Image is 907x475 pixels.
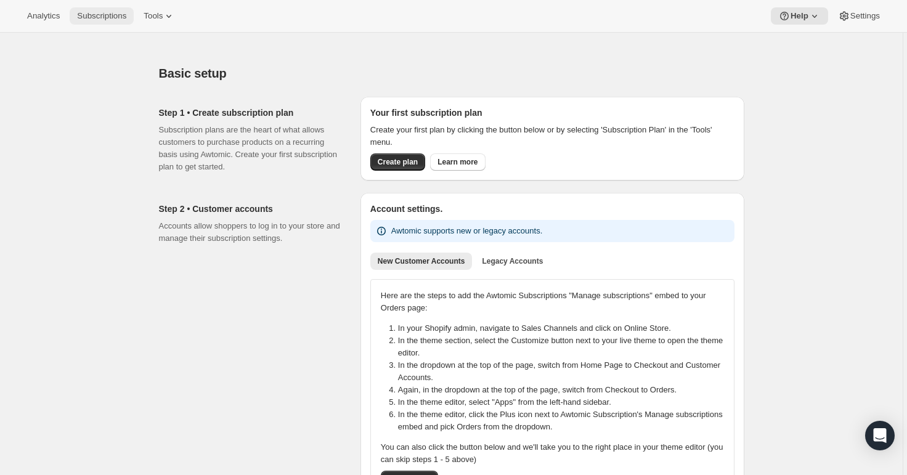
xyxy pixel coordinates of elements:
button: Tools [136,7,182,25]
li: In the theme section, select the Customize button next to your live theme to open the theme editor. [398,335,731,359]
li: Again, in the dropdown at the top of the page, switch from Checkout to Orders. [398,384,731,396]
h2: Step 1 • Create subscription plan [159,107,341,119]
span: Help [791,11,808,21]
h2: Account settings. [370,203,734,215]
li: In your Shopify admin, navigate to Sales Channels and click on Online Store. [398,322,731,335]
span: Settings [850,11,880,21]
button: Subscriptions [70,7,134,25]
div: Open Intercom Messenger [865,421,895,450]
button: New Customer Accounts [370,253,473,270]
a: Learn more [430,153,485,171]
p: Accounts allow shoppers to log in to your store and manage their subscription settings. [159,220,341,245]
span: Analytics [27,11,60,21]
li: In the dropdown at the top of the page, switch from Home Page to Checkout and Customer Accounts. [398,359,731,384]
span: Create plan [378,157,418,167]
button: Legacy Accounts [474,253,550,270]
p: Awtomic supports new or legacy accounts. [391,225,542,237]
button: Create plan [370,153,425,171]
p: Here are the steps to add the Awtomic Subscriptions "Manage subscriptions" embed to your Orders p... [381,290,724,314]
span: Learn more [437,157,478,167]
p: You can also click the button below and we'll take you to the right place in your theme editor (y... [381,441,724,466]
p: Subscription plans are the heart of what allows customers to purchase products on a recurring bas... [159,124,341,173]
span: Tools [144,11,163,21]
h2: Step 2 • Customer accounts [159,203,341,215]
span: New Customer Accounts [378,256,465,266]
button: Help [771,7,828,25]
h2: Your first subscription plan [370,107,734,119]
button: Analytics [20,7,67,25]
span: Legacy Accounts [482,256,543,266]
li: In the theme editor, click the Plus icon next to Awtomic Subscription's Manage subscriptions embe... [398,408,731,433]
button: Settings [831,7,887,25]
p: Create your first plan by clicking the button below or by selecting 'Subscription Plan' in the 'T... [370,124,734,148]
span: Basic setup [159,67,227,80]
li: In the theme editor, select "Apps" from the left-hand sidebar. [398,396,731,408]
span: Subscriptions [77,11,126,21]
